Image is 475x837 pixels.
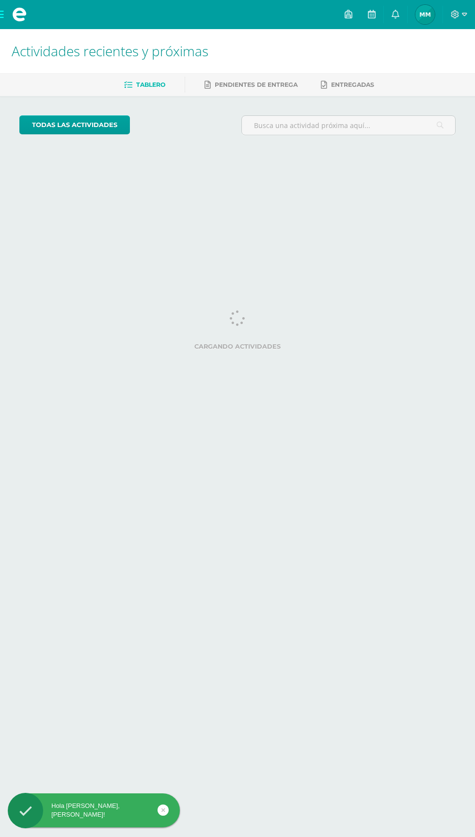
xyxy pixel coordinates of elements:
[205,77,298,93] a: Pendientes de entrega
[136,81,165,88] span: Tablero
[19,343,456,350] label: Cargando actividades
[215,81,298,88] span: Pendientes de entrega
[321,77,374,93] a: Entregadas
[124,77,165,93] a: Tablero
[242,116,455,135] input: Busca una actividad próxima aquí...
[8,802,180,819] div: Hola [PERSON_NAME], [PERSON_NAME]!
[19,115,130,134] a: todas las Actividades
[331,81,374,88] span: Entregadas
[12,42,208,60] span: Actividades recientes y próximas
[415,5,435,24] img: 996a681d997679c1571cd8e635669bbb.png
